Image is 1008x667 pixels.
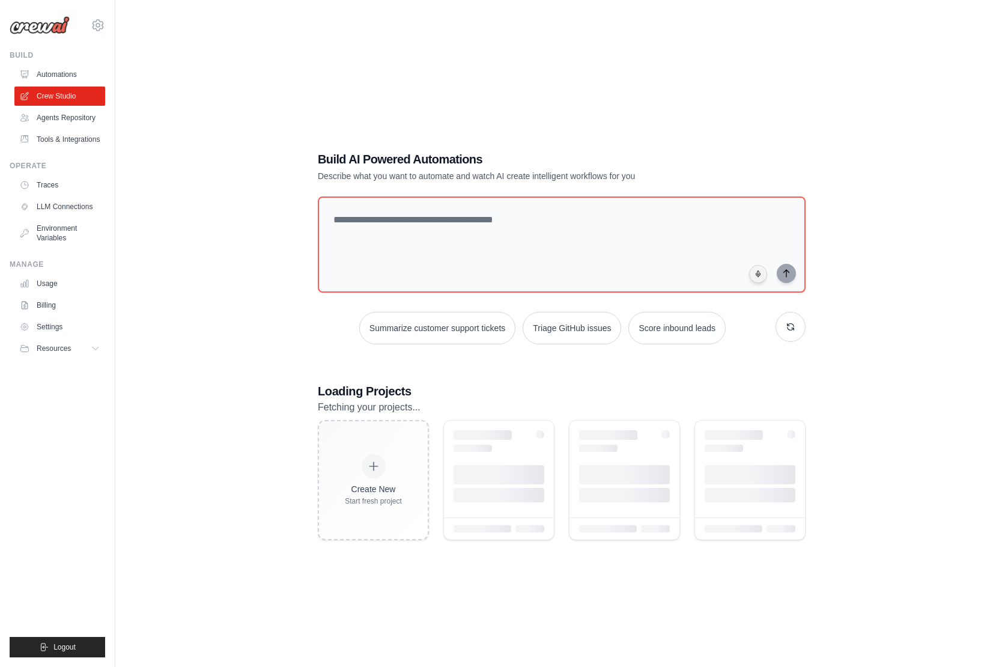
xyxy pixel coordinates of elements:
[14,130,105,149] a: Tools & Integrations
[53,642,76,652] span: Logout
[14,65,105,84] a: Automations
[345,483,402,495] div: Create New
[345,496,402,506] div: Start fresh project
[14,175,105,195] a: Traces
[14,87,105,106] a: Crew Studio
[10,16,70,34] img: Logo
[318,383,806,400] h3: Loading Projects
[749,265,767,283] button: Click to speak your automation idea
[37,344,71,353] span: Resources
[14,339,105,358] button: Resources
[10,161,105,171] div: Operate
[318,151,721,168] h1: Build AI Powered Automations
[359,312,515,344] button: Summarize customer support tickets
[318,170,721,182] p: Describe what you want to automate and watch AI create intelligent workflows for you
[318,400,806,415] p: Fetching your projects...
[14,108,105,127] a: Agents Repository
[776,312,806,342] button: Get new suggestions
[523,312,621,344] button: Triage GitHub issues
[10,637,105,657] button: Logout
[10,50,105,60] div: Build
[10,260,105,269] div: Manage
[14,317,105,337] a: Settings
[14,197,105,216] a: LLM Connections
[14,296,105,315] a: Billing
[14,219,105,248] a: Environment Variables
[628,312,726,344] button: Score inbound leads
[14,274,105,293] a: Usage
